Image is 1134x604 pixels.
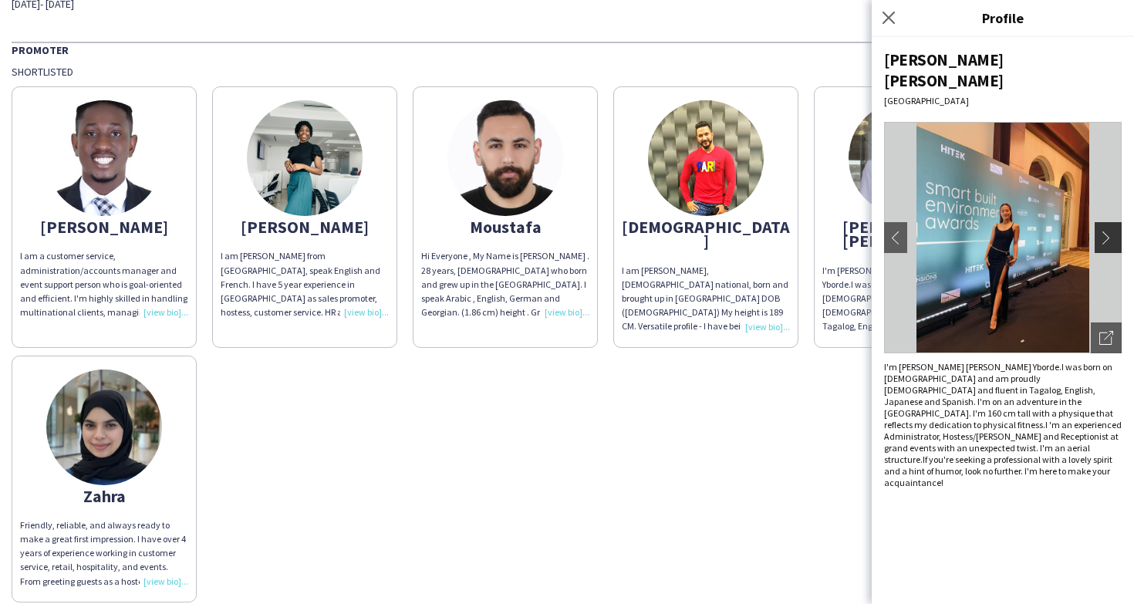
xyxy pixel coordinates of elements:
[648,100,764,216] img: thumb-163264024761501cf7d2257.jpg
[247,100,363,216] img: thumb-bfbea908-42c4-42b2-9c73-b2e3ffba8927.jpg
[421,220,589,234] div: Moustafa
[622,220,790,248] div: [DEMOGRAPHIC_DATA]
[884,49,1122,91] div: [PERSON_NAME] [PERSON_NAME]
[46,369,162,485] img: thumb-688b6ce2418de.jpeg
[221,220,389,234] div: [PERSON_NAME]
[1091,322,1122,353] div: Open photos pop-in
[849,100,964,216] img: thumb-67fdf9db165fc.jpeg
[822,264,991,334] div: I'm [PERSON_NAME] [PERSON_NAME] Yborde.I was born on [DEMOGRAPHIC_DATA] and am proudly [DEMOGRAPH...
[12,65,1122,79] div: Shortlisted
[622,264,790,334] div: I am [PERSON_NAME], [DEMOGRAPHIC_DATA] national, born and brought up in [GEOGRAPHIC_DATA] DOB ([D...
[20,518,188,589] div: Friendly, reliable, and always ready to make a great first impression. I have over 4 years of exp...
[884,95,1122,106] div: [GEOGRAPHIC_DATA]
[822,220,991,248] div: [PERSON_NAME] [PERSON_NAME]
[20,489,188,503] div: Zahra
[20,249,188,319] div: l am a customer service, administration/accounts manager and event support person who is goal-ori...
[884,122,1122,353] img: Crew avatar or photo
[421,249,589,319] div: Hi Everyone , My Name is [PERSON_NAME] . 28 years, [DEMOGRAPHIC_DATA] who born and grew up in the...
[884,361,1122,488] div: I'm [PERSON_NAME] [PERSON_NAME] Yborde.I was born on [DEMOGRAPHIC_DATA] and am proudly [DEMOGRAPH...
[447,100,563,216] img: thumb-8176a002-759a-4b8b-a64f-be1b4b60803c.jpg
[20,220,188,234] div: [PERSON_NAME]
[872,8,1134,28] h3: Profile
[221,249,389,319] div: I am [PERSON_NAME] from [GEOGRAPHIC_DATA], speak English and French. I have 5 year experience in ...
[12,42,1122,57] div: Promoter
[46,100,162,216] img: thumb-671091bbebc1e.jpg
